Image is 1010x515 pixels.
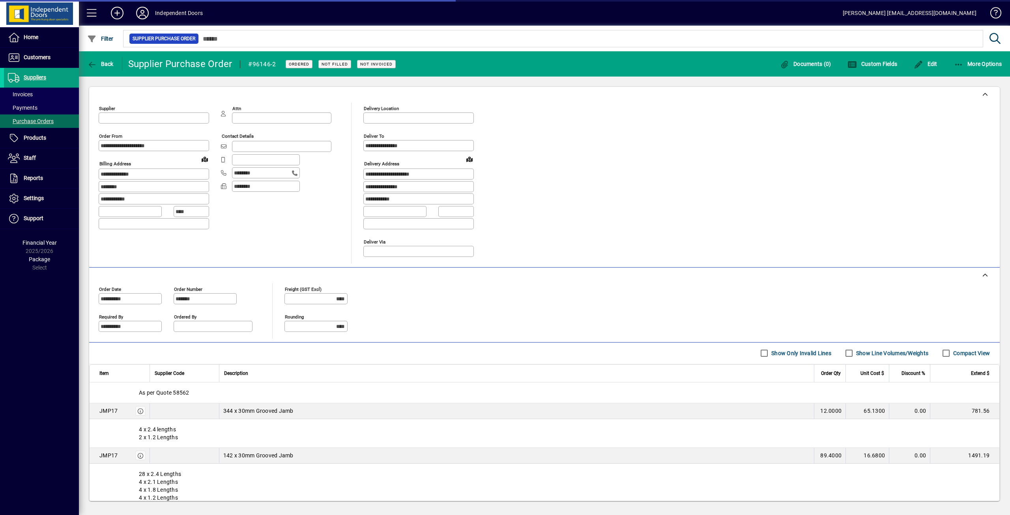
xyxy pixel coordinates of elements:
a: Purchase Orders [4,114,79,128]
div: As per Quote 58562 [90,382,999,403]
span: Payments [8,105,37,111]
a: Products [4,128,79,148]
span: More Options [954,61,1002,67]
label: Show Only Invalid Lines [770,349,831,357]
span: Edit [914,61,937,67]
a: Staff [4,148,79,168]
mat-label: Deliver To [364,133,384,139]
span: Extend $ [971,369,989,378]
mat-label: Ordered by [174,314,196,319]
mat-label: Supplier [99,106,115,111]
mat-label: Attn [232,106,241,111]
span: Item [99,369,109,378]
span: Ordered [289,62,309,67]
div: #96146-2 [248,58,276,71]
div: Supplier Purchase Order [128,58,232,70]
span: Products [24,135,46,141]
span: Customers [24,54,50,60]
td: 1491.19 [930,448,999,464]
span: Order Qty [821,369,841,378]
span: Financial Year [22,240,57,246]
app-page-header-button: Back [79,57,122,71]
td: 0.00 [889,448,930,464]
span: Reports [24,175,43,181]
span: Discount % [902,369,925,378]
mat-label: Deliver via [364,239,385,244]
a: Home [4,28,79,47]
span: Supplier Code [155,369,184,378]
td: 89.4000 [814,448,845,464]
div: Independent Doors [155,7,203,19]
div: 4 x 2.4 lengths 2 x 1.2 Lengths [90,419,999,448]
button: Back [85,57,116,71]
span: Support [24,215,43,221]
a: Support [4,209,79,228]
a: Reports [4,169,79,188]
span: Documents (0) [780,61,831,67]
span: Suppliers [24,74,46,81]
div: JMP17 [99,407,118,415]
mat-label: Required by [99,314,123,319]
button: Filter [85,32,116,46]
button: Add [105,6,130,20]
button: Custom Fields [845,57,899,71]
mat-label: Freight (GST excl) [285,286,322,292]
button: Profile [130,6,155,20]
span: Invoices [8,91,33,97]
a: Customers [4,48,79,67]
span: Filter [87,36,114,42]
button: Edit [912,57,939,71]
mat-label: Order from [99,133,122,139]
a: Invoices [4,88,79,101]
span: Custom Fields [847,61,897,67]
label: Compact View [952,349,990,357]
div: JMP17 [99,451,118,459]
a: Payments [4,101,79,114]
a: Knowledge Base [984,2,1000,27]
a: View on map [463,153,476,165]
mat-label: Order date [99,286,121,292]
mat-label: Order number [174,286,202,292]
span: 142 x 30mm Grooved Jamb [223,451,294,459]
span: Supplier Purchase Order [133,35,195,43]
mat-label: Rounding [285,314,304,319]
span: Unit Cost $ [860,369,884,378]
span: Home [24,34,38,40]
span: Purchase Orders [8,118,54,124]
mat-label: Delivery Location [364,106,399,111]
td: 781.56 [930,403,999,419]
button: Documents (0) [778,57,833,71]
label: Show Line Volumes/Weights [855,349,928,357]
td: 16.6800 [845,448,889,464]
td: 12.0000 [814,403,845,419]
span: Staff [24,155,36,161]
span: 344 x 30mm Grooved Jamb [223,407,294,415]
span: Settings [24,195,44,201]
span: Description [224,369,248,378]
span: Back [87,61,114,67]
span: Package [29,256,50,262]
a: View on map [198,153,211,165]
td: 65.1300 [845,403,889,419]
div: [PERSON_NAME] [EMAIL_ADDRESS][DOMAIN_NAME] [843,7,976,19]
span: Not Invoiced [360,62,393,67]
span: Not Filled [322,62,348,67]
td: 0.00 [889,403,930,419]
a: Settings [4,189,79,208]
button: More Options [952,57,1004,71]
